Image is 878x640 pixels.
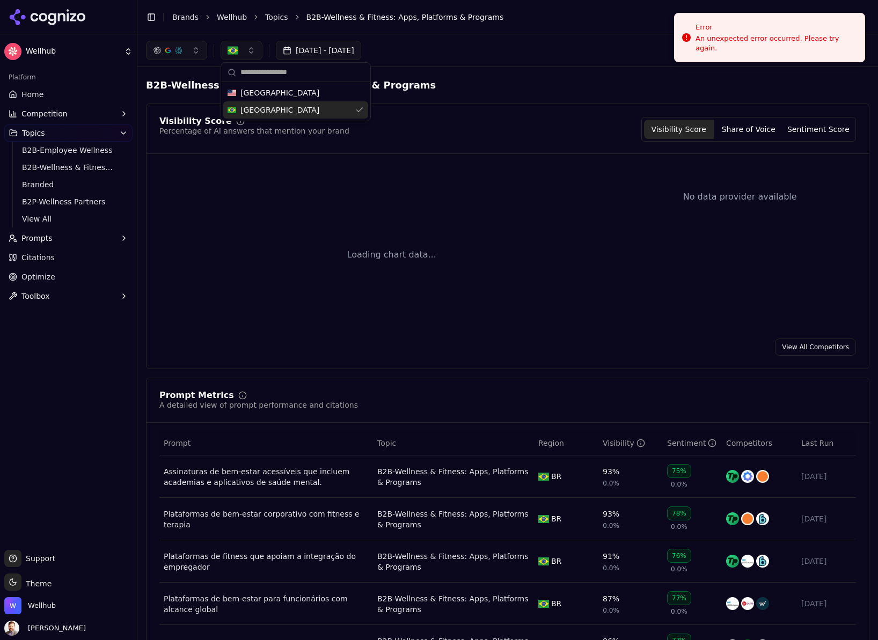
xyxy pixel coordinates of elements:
a: B2B-Wellness & Fitness: Apps, Platforms & Programs [18,160,120,175]
span: 0.0% [603,606,619,615]
div: An unexpected error occurred. Please try again. [696,34,856,53]
a: B2P-Wellness Partners [18,194,120,209]
img: Wellhub [4,43,21,60]
img: woliba [756,597,769,610]
img: virgin pulse [741,597,754,610]
span: B2B-Wellness & Fitness: Apps, Platforms & Programs [146,78,436,93]
span: [GEOGRAPHIC_DATA] [240,87,319,98]
div: 91% [603,551,619,562]
span: B2B-Employee Wellness [22,145,115,156]
span: 0.0% [671,565,687,573]
img: Brazil [228,106,236,114]
a: Optimize [4,268,133,285]
a: View All [18,211,120,226]
p: No data provider available [683,190,797,203]
div: [DATE] [801,598,852,609]
span: Prompt [164,438,191,448]
span: 0.0% [603,521,619,530]
div: [DATE] [801,556,852,567]
th: brandMentionRate [598,431,663,455]
button: Competition [4,105,133,122]
a: Wellhub [217,12,247,23]
span: Home [21,89,43,100]
img: totalpass [726,470,739,483]
div: Sentiment [667,438,716,448]
a: B2B-Wellness & Fitness: Apps, Platforms & Programs [377,593,530,615]
span: [PERSON_NAME] [24,623,86,633]
span: 0.0% [671,480,687,489]
a: Citations [4,249,133,266]
th: Last Run [797,431,856,455]
div: 76% [667,549,691,563]
span: Wellhub [26,47,120,56]
img: wellable [726,597,739,610]
span: Prompts [21,233,53,244]
span: Competition [21,108,68,119]
div: 77% [667,591,691,605]
button: Sentiment Score [784,120,853,139]
button: Toolbox [4,288,133,305]
a: B2B-Wellness & Fitness: Apps, Platforms & Programs [377,466,530,488]
img: calm [741,470,754,483]
button: Topics [4,124,133,142]
img: burnalong [756,512,769,525]
a: Plataformas de fitness que apoiam a integração do empregador [164,551,369,572]
span: Support [21,553,55,564]
button: Visibility Score [644,120,714,139]
div: Assinaturas de bem-estar acessíveis que incluem academias e aplicativos de saúde mental. [164,466,369,488]
span: B2B-Wellness & Fitness: Apps, Platforms & Programs [146,76,455,95]
img: headspace [741,512,754,525]
th: sentiment [663,431,722,455]
img: Wellhub [4,597,21,614]
a: Plataformas de bem-estar para funcionários com alcance global [164,593,369,615]
button: Open user button [4,621,86,636]
img: BR flag [538,557,549,565]
div: Plataformas de bem-estar corporativo com fitness e terapia [164,509,369,530]
span: BR [551,598,561,609]
span: BR [551,471,561,482]
span: Theme [21,579,52,588]
a: Home [4,86,133,103]
th: Prompt [159,431,373,455]
div: [DATE] [801,513,852,524]
span: Toolbox [21,291,50,301]
span: BR [551,556,561,567]
div: Platform [4,69,133,86]
img: totalpass [726,555,739,568]
span: 0.0% [671,523,687,531]
span: Optimize [21,271,55,282]
span: B2B-Wellness & Fitness: Apps, Platforms & Programs [306,12,504,23]
span: B2P-Wellness Partners [22,196,115,207]
span: Citations [21,252,55,263]
a: B2B-Wellness & Fitness: Apps, Platforms & Programs [377,551,530,572]
img: Brazil [228,45,238,56]
th: Competitors [722,431,797,455]
span: [GEOGRAPHIC_DATA] [240,105,319,115]
div: 93% [603,509,619,519]
button: Prompts [4,230,133,247]
div: 93% [603,466,619,477]
img: wellable [741,555,754,568]
img: headspace [756,470,769,483]
button: [DATE] - [DATE] [276,41,361,60]
button: Share of Voice [714,120,784,139]
button: Open organization switcher [4,597,56,614]
img: burnalong [756,555,769,568]
span: B2B-Wellness & Fitness: Apps, Platforms & Programs [22,162,115,173]
div: 75% [667,464,691,478]
img: BR flag [538,473,549,481]
span: 0.0% [603,564,619,572]
div: A detailed view of prompt performance and citations [159,400,358,410]
span: Branded [22,179,115,190]
div: Loading chart data... [347,248,436,261]
nav: breadcrumb [172,12,848,23]
a: B2B-Wellness & Fitness: Apps, Platforms & Programs [377,509,530,530]
div: Visibility [603,438,645,448]
div: Percentage of AI answers that mention your brand [159,126,349,136]
span: View All [22,214,115,224]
